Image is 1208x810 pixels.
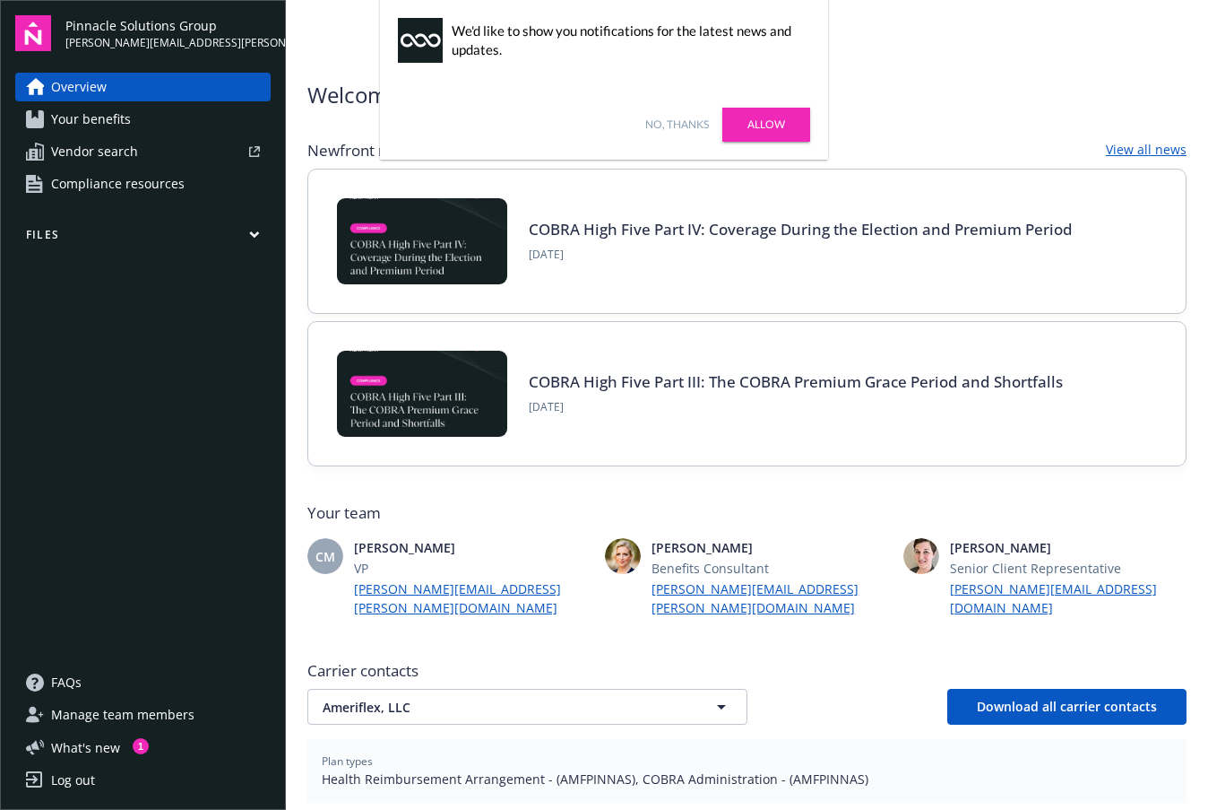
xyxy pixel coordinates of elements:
[315,547,335,566] span: CM
[605,538,641,574] img: photo
[307,689,747,725] button: Ameriflex, LLC
[354,538,586,557] span: [PERSON_NAME]
[15,15,51,51] img: navigator-logo.svg
[645,117,709,133] a: No, thanks
[950,579,1182,617] a: [PERSON_NAME][EMAIL_ADDRESS][DOMAIN_NAME]
[15,701,271,729] a: Manage team members
[722,108,810,142] a: Allow
[51,137,138,166] span: Vendor search
[322,753,1172,770] span: Plan types
[307,660,1186,682] span: Carrier contacts
[133,738,149,754] div: 1
[337,198,507,284] img: BLOG-Card Image - Compliance - COBRA High Five Pt 4 - 09-04-25.jpg
[65,35,271,51] span: [PERSON_NAME][EMAIL_ADDRESS][PERSON_NAME][DOMAIN_NAME]
[307,502,1186,524] span: Your team
[529,399,1063,415] span: [DATE]
[950,559,1182,578] span: Senior Client Representative
[51,738,120,757] span: What ' s new
[15,105,271,134] a: Your benefits
[529,219,1073,240] a: COBRA High Five Part IV: Coverage During the Election and Premium Period
[651,579,884,617] a: [PERSON_NAME][EMAIL_ADDRESS][PERSON_NAME][DOMAIN_NAME]
[903,538,939,574] img: photo
[322,770,1172,788] span: Health Reimbursement Arrangement - (AMFPINNAS), COBRA Administration - (AMFPINNAS)
[1106,140,1186,161] a: View all news
[354,559,586,578] span: VP
[51,170,185,198] span: Compliance resources
[947,689,1186,725] button: Download all carrier contacts
[529,247,1073,263] span: [DATE]
[307,140,415,161] span: Newfront news
[15,668,271,697] a: FAQs
[15,73,271,101] a: Overview
[51,701,194,729] span: Manage team members
[354,579,586,617] a: [PERSON_NAME][EMAIL_ADDRESS][PERSON_NAME][DOMAIN_NAME]
[15,170,271,198] a: Compliance resources
[452,22,801,59] div: We'd like to show you notifications for the latest news and updates.
[51,73,107,101] span: Overview
[51,668,82,697] span: FAQs
[15,137,271,166] a: Vendor search
[65,16,271,35] span: Pinnacle Solutions Group
[51,105,131,134] span: Your benefits
[977,698,1157,715] span: Download all carrier contacts
[651,538,884,557] span: [PERSON_NAME]
[15,738,149,757] button: What's new1
[15,227,271,249] button: Files
[51,766,95,795] div: Log out
[529,371,1063,392] a: COBRA High Five Part III: The COBRA Premium Grace Period and Shortfalls
[307,79,527,111] span: Welcome to Navigator
[950,538,1182,557] span: [PERSON_NAME]
[323,698,671,717] span: Ameriflex, LLC
[337,351,507,437] img: BLOG-Card Image - Compliance - COBRA High Five Pt 3 - 09-03-25.jpg
[651,559,884,578] span: Benefits Consultant
[65,15,271,51] button: Pinnacle Solutions Group[PERSON_NAME][EMAIL_ADDRESS][PERSON_NAME][DOMAIN_NAME]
